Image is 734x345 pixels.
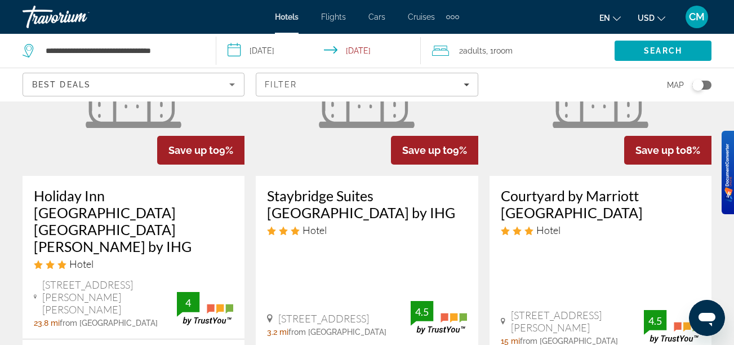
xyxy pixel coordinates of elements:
span: 2 [459,43,486,59]
div: 3 star Hotel [34,258,233,270]
span: 23.8 mi [34,319,60,328]
a: Staybridge Suites [GEOGRAPHIC_DATA] by IHG [267,187,466,221]
button: Change currency [638,10,665,26]
span: Hotel [536,224,560,236]
button: Extra navigation items [446,8,459,26]
span: [STREET_ADDRESS][PERSON_NAME][PERSON_NAME] [42,278,177,316]
span: Save up to [402,144,453,156]
a: Cars [368,12,385,21]
span: Hotel [303,224,327,236]
div: 4 [177,296,199,309]
span: Search [644,46,682,55]
span: Hotel [69,258,94,270]
div: 8% [624,136,711,165]
span: [STREET_ADDRESS] [278,312,369,325]
span: CM [689,11,705,23]
a: Courtyard by Marriott [GEOGRAPHIC_DATA] [501,187,700,221]
span: [STREET_ADDRESS][PERSON_NAME] [511,309,644,334]
span: , 1 [486,43,513,59]
div: 4.5 [644,314,666,328]
span: 3.2 mi [267,328,288,337]
div: 4.5 [411,305,433,319]
button: Change language [599,10,621,26]
span: Best Deals [32,80,91,89]
a: Cruises [408,12,435,21]
span: Save up to [168,144,219,156]
img: TrustYou guest rating badge [644,310,700,343]
div: 9% [157,136,244,165]
span: Map [667,77,684,93]
a: Travorium [23,2,135,32]
span: Filter [265,80,297,89]
span: from [GEOGRAPHIC_DATA] [288,328,386,337]
span: en [599,14,610,23]
img: BKR5lM0sgkDqAAAAAElFTkSuQmCC [724,144,733,202]
img: TrustYou guest rating badge [177,292,233,325]
button: Filters [256,73,478,96]
button: Select check in and out date [216,34,421,68]
img: TrustYou guest rating badge [411,301,467,334]
span: from [GEOGRAPHIC_DATA] [60,319,158,328]
span: USD [638,14,655,23]
div: 3 star Hotel [501,224,700,236]
a: Hotels [275,12,299,21]
div: 9% [391,136,478,165]
button: Travelers: 2 adults, 0 children [421,34,615,68]
a: Flights [321,12,346,21]
span: Save up to [635,144,686,156]
button: Toggle map [684,80,711,90]
a: Holiday Inn [GEOGRAPHIC_DATA] [GEOGRAPHIC_DATA][PERSON_NAME] by IHG [34,187,233,255]
span: Adults [463,46,486,55]
iframe: Button to launch messaging window [689,300,725,336]
input: Search hotel destination [45,42,199,59]
div: 3 star Hotel [267,224,466,236]
mat-select: Sort by [32,78,235,91]
button: User Menu [682,5,711,29]
button: Search [615,41,711,61]
span: Room [493,46,513,55]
